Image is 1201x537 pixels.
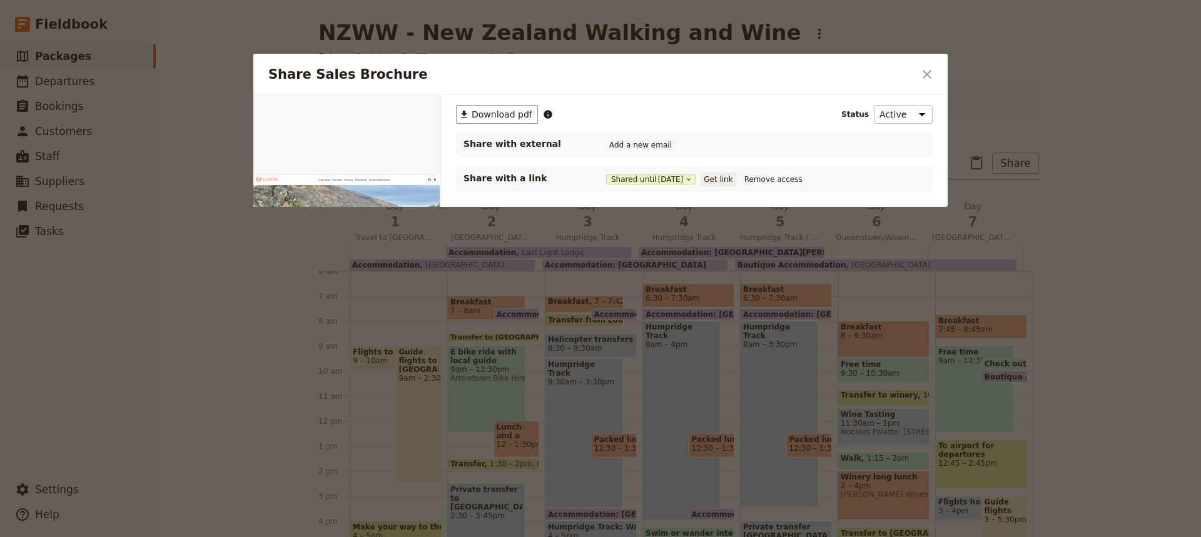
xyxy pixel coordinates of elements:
span: Download pdf [472,108,532,121]
a: Inclusions/Exclusions [498,13,590,29]
span: [DATE] [658,174,684,184]
a: admin@girlstrek.com.au [746,10,767,31]
button: Add a new email [606,138,675,152]
p: Share with a link [464,172,589,184]
button: ​Download pdf [456,105,538,124]
span: 7 days & 6 nights [45,403,138,418]
span: Share with external [464,138,589,150]
a: Cover page [280,13,330,29]
p: Picture yourself cruising along scenic e-bike trails from [GEOGRAPHIC_DATA], hiking the renowned ... [45,365,756,403]
a: Testimonial [438,13,488,29]
img: GirlsTrek logo [15,8,124,29]
button: Download pdf [769,10,791,31]
h1: NZWW - New Zealand Walking and Wine [45,293,756,363]
a: Overview [340,13,382,29]
select: Status [874,105,933,124]
a: Itinerary [392,13,428,29]
span: Status [841,109,869,119]
button: Remove access [741,173,806,186]
button: Close dialog [916,64,938,85]
button: Shared until[DATE] [606,174,696,184]
h2: Share Sales Brochure [268,65,914,84]
button: Get link [701,173,736,186]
